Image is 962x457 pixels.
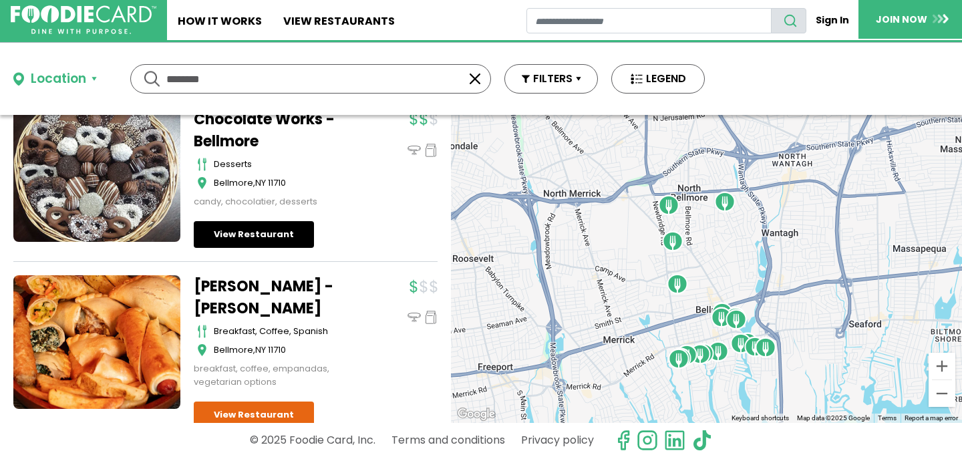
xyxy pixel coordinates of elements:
[755,337,776,358] div: Roast Sandwich House - Bellmore
[194,221,314,248] a: View Restaurant
[255,343,266,356] span: NY
[197,343,207,357] img: map_icon.svg
[214,176,361,190] div: ,
[454,406,498,423] img: Google
[408,311,421,324] img: dinein_icon.svg
[737,332,758,353] div: Stella's Pizzeria & Restaurant
[526,8,772,33] input: restaurant search
[194,275,361,319] a: [PERSON_NAME] - [PERSON_NAME]
[214,176,253,189] span: Bellmore
[689,343,711,365] div: Fat Boys Burrito Co - Bellmore
[714,191,736,212] div: Bramalo
[664,430,685,451] img: linkedin.svg
[197,325,207,338] img: cutlery_icon.svg
[711,307,732,328] div: The 3rd Rail Bar & Grille
[454,406,498,423] a: Open this area in Google Maps (opens a new window)
[806,8,858,33] a: Sign In
[194,195,361,208] div: candy, chocolatier, desserts
[613,430,634,451] svg: check us out on facebook
[730,333,752,354] div: Roberto Chang - Bellmore
[11,5,156,35] img: FoodieCard; Eat, Drink, Save, Donate
[391,428,505,452] a: Terms and conditions
[929,353,955,379] button: Zoom in
[424,311,438,324] img: pickup_icon.svg
[725,307,746,328] div: Jersey Mike's - Bellmore
[250,428,375,452] p: © 2025 Foodie Card, Inc.
[611,64,705,94] button: LEGEND
[31,69,86,89] div: Location
[197,176,207,190] img: map_icon.svg
[658,194,679,216] div: Cream Espresso Bar and Bakery
[668,348,689,369] div: Chocolate Works - Bellmore
[13,69,97,89] button: Location
[662,231,683,252] div: Purple Flamingo
[905,414,958,422] a: Report a map error
[670,347,691,369] div: Danny's Chinese Kitchen - Bellmore
[744,336,766,357] div: Momo Tea - Bellmore
[255,176,266,189] span: NY
[214,158,361,171] div: desserts
[878,414,897,422] a: Terms
[929,380,955,407] button: Zoom out
[268,343,286,356] span: 11710
[214,343,253,356] span: Bellmore
[504,64,598,94] button: FILTERS
[521,428,594,452] a: Privacy policy
[732,414,789,423] button: Keyboard shortcuts
[707,341,729,362] div: Hug Thai Cuisine
[711,302,733,323] div: Energy Fuel - Bellmore
[726,309,747,330] div: Piccolo Ristorante
[797,414,870,422] span: Map data ©2025 Google
[771,8,806,33] button: search
[214,325,361,338] div: breakfast, coffee, spanish
[667,273,688,295] div: Souvlaki Street
[197,158,207,171] img: cutlery_icon.svg
[693,343,714,364] div: Manolo’s Churrasqueira
[676,344,697,365] div: Bluebird Kitchen
[194,108,361,152] a: Chocolate Works - Bellmore
[194,362,361,388] div: breakfast, coffee, empanadas, vegetarian options
[194,402,314,428] a: View Restaurant
[691,430,713,451] img: tiktok.svg
[408,144,421,157] img: dinein_icon.svg
[214,343,361,357] div: ,
[268,176,286,189] span: 11710
[424,144,438,157] img: pickup_icon.svg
